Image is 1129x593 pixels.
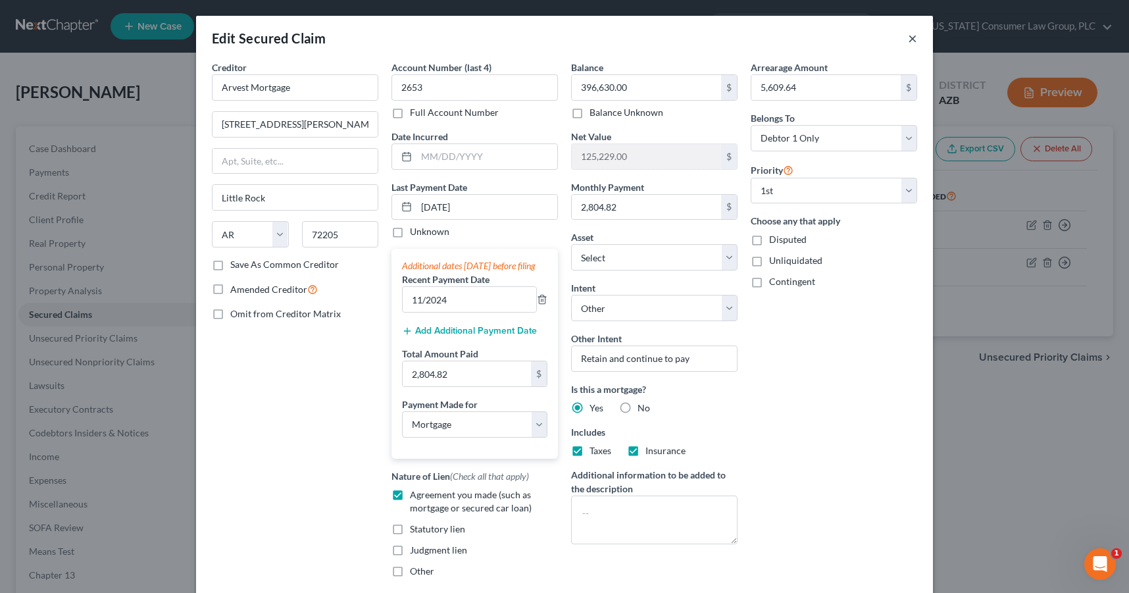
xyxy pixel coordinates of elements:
label: Balance [571,61,603,74]
input: 0.00 [572,195,721,220]
label: Intent [571,281,595,295]
div: $ [531,361,547,386]
iframe: Intercom live chat [1084,548,1116,580]
label: Total Amount Paid [402,347,478,361]
span: Insurance [645,445,686,456]
label: Account Number (last 4) [391,61,491,74]
input: 0.00 [751,75,901,100]
span: Disputed [769,234,807,245]
span: Other [410,565,434,577]
input: Search creditor by name... [212,74,378,101]
label: Save As Common Creditor [230,258,339,271]
input: Enter zip... [302,221,379,247]
label: Priority [751,162,793,178]
span: Statutory lien [410,523,465,534]
label: Balance Unknown [590,106,663,119]
span: (Check all that apply) [450,471,529,482]
label: Arrearage Amount [751,61,828,74]
input: -- [403,287,536,312]
div: $ [721,195,737,220]
input: Apt, Suite, etc... [213,149,378,174]
span: Contingent [769,276,815,287]
label: Net Value [571,130,611,143]
button: Add Additional Payment Date [402,326,537,336]
label: Includes [571,425,738,439]
label: Recent Payment Date [402,272,489,286]
input: 0.00 [572,144,721,169]
span: Unliquidated [769,255,822,266]
input: 0.00 [572,75,721,100]
div: $ [901,75,916,100]
label: Other Intent [571,332,622,346]
span: Yes [590,402,603,413]
div: $ [721,144,737,169]
div: $ [721,75,737,100]
label: Choose any that apply [751,214,917,228]
label: Monthly Payment [571,180,644,194]
span: No [638,402,650,413]
label: Unknown [410,225,449,238]
input: Enter city... [213,185,378,210]
label: Full Account Number [410,106,499,119]
label: Last Payment Date [391,180,467,194]
span: Amended Creditor [230,284,307,295]
span: 1 [1111,548,1122,559]
input: Enter address... [213,112,378,137]
span: Taxes [590,445,611,456]
span: Omit from Creditor Matrix [230,308,341,319]
label: Date Incurred [391,130,448,143]
span: Belongs To [751,113,795,124]
label: Nature of Lien [391,469,529,483]
input: XXXX [391,74,558,101]
span: Judgment lien [410,544,467,555]
span: Agreement you made (such as mortgage or secured car loan) [410,489,532,513]
div: Additional dates [DATE] before filing [402,259,547,272]
button: × [908,30,917,46]
input: Specify... [571,346,738,372]
div: Edit Secured Claim [212,29,326,47]
input: 0.00 [403,361,531,386]
input: MM/DD/YYYY [416,195,557,220]
span: Creditor [212,62,247,73]
label: Payment Made for [402,398,478,411]
label: Additional information to be added to the description [571,468,738,496]
span: Asset [571,232,593,243]
input: MM/DD/YYYY [416,144,557,169]
label: Is this a mortgage? [571,382,738,396]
